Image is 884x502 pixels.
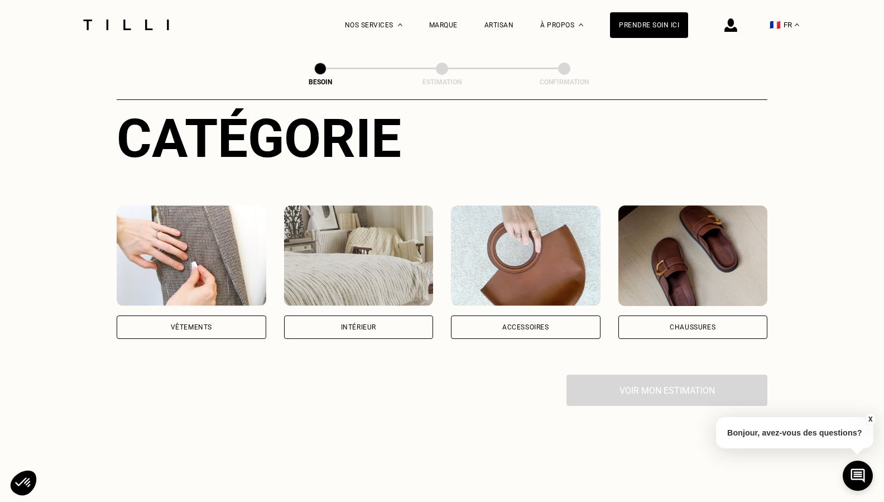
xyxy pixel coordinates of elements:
[670,324,715,331] div: Chaussures
[284,205,434,306] img: Intérieur
[724,18,737,32] img: icône connexion
[716,417,873,448] p: Bonjour, avez-vous des questions?
[265,78,376,86] div: Besoin
[508,78,620,86] div: Confirmation
[117,107,767,170] div: Catégorie
[386,78,498,86] div: Estimation
[795,23,799,26] img: menu déroulant
[610,12,688,38] a: Prendre soin ici
[79,20,173,30] img: Logo du service de couturière Tilli
[398,23,402,26] img: Menu déroulant
[341,324,376,331] div: Intérieur
[117,205,266,306] img: Vêtements
[429,21,458,29] a: Marque
[618,205,768,306] img: Chaussures
[864,413,876,425] button: X
[579,23,583,26] img: Menu déroulant à propos
[502,324,549,331] div: Accessoires
[171,324,212,331] div: Vêtements
[484,21,514,29] a: Artisan
[770,20,781,30] span: 🇫🇷
[451,205,600,306] img: Accessoires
